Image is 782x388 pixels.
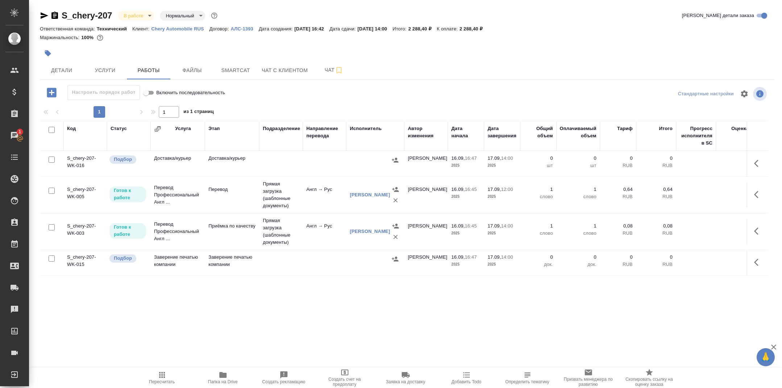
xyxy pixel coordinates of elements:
a: [PERSON_NAME] [350,229,390,234]
div: Этап [208,125,220,132]
button: В работе [121,13,145,19]
p: 2025 [451,193,480,200]
a: 1 [2,126,27,145]
td: S_chery-207-WK-003 [63,219,107,244]
p: 100% [81,35,95,40]
span: Скопировать ссылку на оценку заказа [623,377,675,387]
p: RUB [640,193,673,200]
td: [PERSON_NAME] [404,219,448,244]
div: Прогресс исполнителя в SC [680,125,712,147]
td: Перевод Профессиональный Англ ... [150,180,205,209]
div: Можно подбирать исполнителей [109,254,147,263]
p: Дата сдачи: [330,26,357,32]
button: Скопировать ссылку на оценку заказа [619,368,680,388]
p: RUB [604,261,633,268]
span: Включить последовательность [156,89,225,96]
p: Технический [97,26,132,32]
span: Создать рекламацию [262,379,305,384]
button: Удалить [390,231,401,242]
p: 16.09, [451,254,465,260]
p: 0 [640,155,673,162]
p: RUB [640,162,673,169]
p: Подбор [114,156,132,163]
td: S_chery-207-WK-015 [63,250,107,275]
p: док. [560,261,596,268]
p: RUB [604,230,633,237]
span: 1 [14,128,25,135]
p: 0 [640,254,673,261]
button: Добавить Todo [436,368,497,388]
button: 🙏 [757,348,775,366]
p: 2025 [451,162,480,169]
div: Исполнитель может приступить к работе [109,222,147,239]
td: Прямая загрузка (шаблонные документы) [259,213,303,250]
span: Работы [131,66,166,75]
span: Файлы [175,66,210,75]
p: 17.09, [488,187,501,192]
p: RUB [604,162,633,169]
button: Пересчитать [132,368,193,388]
td: [PERSON_NAME] [404,182,448,208]
div: Статус [111,125,127,132]
p: 2025 [488,261,517,268]
div: Тариф [617,125,633,132]
span: Smartcat [218,66,253,75]
p: 2 288,40 ₽ [459,26,488,32]
div: Направление перевода [306,125,343,139]
span: Пересчитать [149,379,175,384]
p: 2025 [488,162,517,169]
td: Прямая загрузка (шаблонные документы) [259,177,303,213]
p: 0 [560,155,596,162]
p: 2025 [451,230,480,237]
span: Добавить Todo [451,379,481,384]
p: 1 [560,222,596,230]
button: Добавить тэг [40,45,56,61]
p: 0 [524,155,553,162]
p: [DATE] 14:00 [357,26,393,32]
div: Исполнитель может приступить к работе [109,186,147,203]
span: Чат [316,66,351,75]
p: Дата создания: [259,26,294,32]
div: В работе [160,11,205,21]
p: Заверение печатью компании [208,254,256,268]
p: 1 [524,222,553,230]
p: 0 [560,254,596,261]
div: Оценка [731,125,749,132]
td: [PERSON_NAME] [404,250,448,275]
p: 16:47 [465,155,477,161]
div: split button [676,88,736,100]
span: Папка на Drive [208,379,238,384]
p: RUB [640,261,673,268]
p: 0 [604,254,633,261]
td: Заверение печатью компании [150,250,205,275]
button: Скопировать ссылку [50,11,59,20]
button: 0.08 RUB; [95,33,105,42]
p: 0 [524,254,553,261]
p: 0,64 [604,186,633,193]
p: 12:00 [501,187,513,192]
button: Заявка на доставку [375,368,436,388]
span: [PERSON_NAME] детали заказа [682,12,754,19]
p: слово [560,230,596,237]
td: Доставка/курьер [150,151,205,176]
p: слово [524,230,553,237]
p: 16:45 [465,187,477,192]
div: Услуга [175,125,191,132]
p: RUB [604,193,633,200]
span: 🙏 [760,350,772,365]
p: 14:00 [501,254,513,260]
div: Общий объем [524,125,553,139]
span: Настроить таблицу [736,85,753,103]
button: Здесь прячутся важные кнопки [750,222,767,240]
button: Призвать менеджера по развитию [558,368,619,388]
p: 0,08 [604,222,633,230]
p: К оплате: [437,26,460,32]
p: Приёмка по качеству [208,222,256,230]
button: Добавить работу [42,85,62,100]
button: Назначить [390,221,401,231]
td: [PERSON_NAME] [404,151,448,176]
button: Папка на Drive [193,368,253,388]
p: Договор: [210,26,231,32]
p: 17.09, [488,254,501,260]
button: Назначить [390,184,401,195]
